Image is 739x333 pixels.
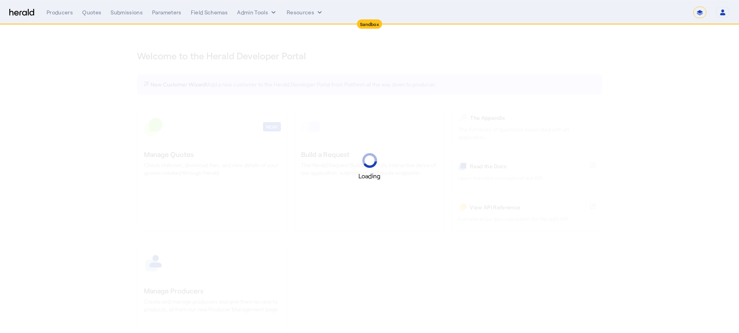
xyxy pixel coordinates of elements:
div: Submissions [111,9,143,16]
button: internal dropdown menu [237,9,277,16]
img: Herald Logo [9,9,34,16]
div: Sandbox [357,19,382,29]
button: Resources dropdown menu [287,9,324,16]
div: Field Schemas [191,9,228,16]
div: Quotes [82,9,101,16]
div: Parameters [152,9,182,16]
div: Producers [47,9,73,16]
